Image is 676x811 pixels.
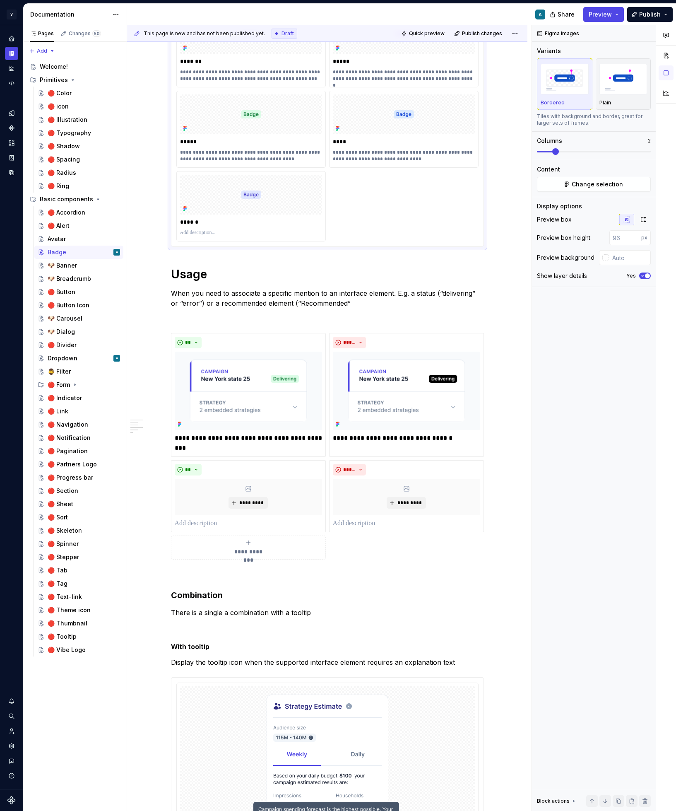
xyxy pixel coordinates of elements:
[171,642,484,651] h5: With tooltip
[34,524,123,537] a: 🔴 Skeleton
[537,165,560,174] div: Content
[175,352,322,430] img: b39b993d-ada0-4413-90fc-03e3176bdd2b.png
[627,7,673,22] button: Publish
[2,5,22,23] button: V
[5,739,18,753] div: Settings
[48,261,77,270] div: 🐶 Banner
[546,7,580,22] button: Share
[34,285,123,299] a: 🔴 Button
[34,100,123,113] a: 🔴 icon
[541,64,589,94] img: placeholder
[7,10,17,19] div: V
[599,99,611,106] p: Plain
[34,590,123,603] a: 🔴 Text-link
[48,314,82,323] div: 🐶 Carousel
[5,106,18,120] a: Design tokens
[537,47,561,55] div: Variants
[48,394,82,402] div: 🔴 Indicator
[572,180,623,188] span: Change selection
[34,444,123,458] a: 🔴 Pagination
[34,259,123,272] a: 🐶 Banner
[333,352,480,430] img: 19f8f73e-10a8-4bb2-9fba-b197d9d797b0.png
[34,564,123,577] a: 🔴 Tab
[48,222,70,230] div: 🔴 Alert
[37,48,47,54] span: Add
[596,58,651,110] button: placeholderPlain
[48,142,80,150] div: 🔴 Shadow
[48,632,77,641] div: 🔴 Tooltip
[48,328,75,336] div: 🐶 Dialog
[48,208,85,217] div: 🔴 Accordion
[48,473,93,482] div: 🔴 Progress bar
[34,140,123,153] a: 🔴 Shadow
[583,7,624,22] button: Preview
[26,73,123,87] div: Primitives
[171,657,484,667] p: Display the tooltip icon when the supported interface element requires an explanation text
[537,58,592,110] button: placeholderBordered
[48,301,89,309] div: 🔴 Button Icon
[34,431,123,444] a: 🔴 Notification
[34,405,123,418] a: 🔴 Link
[609,250,651,265] input: Auto
[5,710,18,723] button: Search ⌘K
[537,272,587,280] div: Show layer details
[641,234,647,241] p: px
[48,579,67,588] div: 🔴 Tag
[48,354,77,362] div: Dropdown
[34,365,123,378] a: 🧔‍♂️ Filter
[537,137,562,145] div: Columns
[48,513,68,521] div: 🔴 Sort
[34,630,123,643] a: 🔴 Tooltip
[48,89,72,97] div: 🔴 Color
[48,407,68,415] div: 🔴 Link
[34,643,123,657] a: 🔴 Vibe Logo
[34,550,123,564] a: 🔴 Stepper
[609,230,641,245] input: 96
[537,795,577,807] div: Block actions
[171,288,484,308] p: When you need to associate a specific mention to an interface element. E.g. a status (“delivering...
[48,155,80,164] div: 🔴 Spacing
[48,102,69,111] div: 🔴 icon
[34,113,123,126] a: 🔴 Illustration
[40,195,93,203] div: Basic components
[34,206,123,219] a: 🔴 Accordion
[48,566,67,574] div: 🔴 Tab
[34,418,123,431] a: 🔴 Navigation
[648,138,651,144] p: 2
[48,169,76,177] div: 🔴 Radius
[34,391,123,405] a: 🔴 Indicator
[116,248,118,256] div: A
[48,553,79,561] div: 🔴 Stepper
[48,129,91,137] div: 🔴 Typography
[69,30,101,37] div: Changes
[40,63,68,71] div: Welcome!
[34,87,123,100] a: 🔴 Color
[34,458,123,471] a: 🔴 Partners Logo
[5,62,18,75] a: Analytics
[26,60,123,657] div: Page tree
[5,136,18,150] div: Assets
[144,30,265,37] span: This page is new and has not been published yet.
[92,30,101,37] span: 50
[34,272,123,285] a: 🐶 Breadcrumb
[5,151,18,164] a: Storybook stories
[5,695,18,708] button: Notifications
[558,10,575,19] span: Share
[34,603,123,617] a: 🔴 Theme icon
[48,593,82,601] div: 🔴 Text-link
[281,30,294,37] span: Draft
[34,378,123,391] div: 🔴 Form
[7,796,16,804] a: Supernova Logo
[5,754,18,768] button: Contact support
[48,460,97,468] div: 🔴 Partners Logo
[5,77,18,90] a: Code automation
[537,177,651,192] button: Change selection
[48,540,79,548] div: 🔴 Spinner
[34,497,123,511] a: 🔴 Sheet
[171,267,484,282] h1: Usage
